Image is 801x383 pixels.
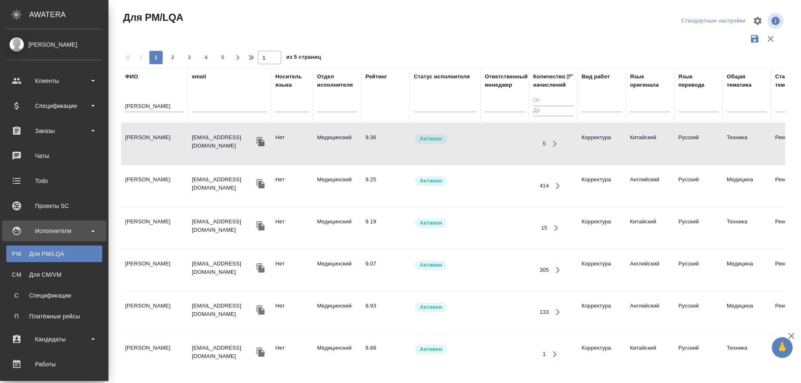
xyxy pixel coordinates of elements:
div: 15 [541,224,547,232]
a: Проекты SC [2,195,106,216]
button: Открыть работы [549,262,567,279]
div: 1 [543,350,546,358]
div: перевод отличный. Редактура не нужна, корректор/ приемка по качеству может быть нужна [365,260,406,268]
p: [EMAIL_ADDRESS][DOMAIN_NAME] [192,302,254,318]
div: Язык оригинала [630,73,670,89]
div: Для PM/LQA [10,250,98,258]
td: [PERSON_NAME] [121,171,188,200]
button: Скопировать [254,346,267,358]
span: из 5 страниц [286,52,321,64]
td: Нет [271,129,313,158]
div: AWATERA [29,6,108,23]
td: Медицинский [313,129,361,158]
p: Активен [420,303,442,311]
input: До [533,106,573,116]
span: 4 [199,53,213,62]
td: Русский [674,213,723,243]
div: Ответственный менеджер [485,73,528,89]
div: Работы [6,358,102,370]
td: Корректура [577,129,626,158]
td: Китайский [626,213,674,243]
div: 133 [539,308,549,316]
td: Медицина [723,298,771,327]
td: [PERSON_NAME] [121,255,188,285]
button: Открыть работы [548,220,565,237]
div: Проекты SC [6,200,102,212]
div: перевод отличный. Редактура не нужна, корректор/ приемка по качеству может быть нужна [365,175,406,184]
td: Русский [674,255,723,285]
div: Язык перевода [678,73,718,89]
button: 2 [166,51,179,64]
p: Активен [420,135,442,143]
td: Китайский [626,340,674,369]
div: Отдел исполнителя [317,73,357,89]
td: Русский [674,340,723,369]
div: Вид работ [582,73,610,81]
button: 4 [199,51,213,64]
div: Носитель языка [275,73,309,89]
div: email [192,73,206,81]
td: Нет [271,255,313,285]
td: Медицинский [313,298,361,327]
div: 305 [539,266,549,274]
div: перевод отличный. Редактура не нужна, корректор/ приемка по качеству может быть нужна [365,344,406,352]
td: Корректура [577,213,626,243]
td: Корректура [577,255,626,285]
div: Спецификации [10,291,98,300]
button: 🙏 [772,337,793,358]
span: Для PM/LQA [121,11,183,24]
span: Настроить таблицу [748,11,768,31]
p: Активен [420,345,442,353]
td: [PERSON_NAME] [121,213,188,243]
td: Русский [674,298,723,327]
p: [EMAIL_ADDRESS][DOMAIN_NAME] [192,344,254,360]
p: [EMAIL_ADDRESS][DOMAIN_NAME] [192,260,254,276]
div: Рядовой исполнитель: назначай с учетом рейтинга [414,175,476,187]
p: [EMAIL_ADDRESS][DOMAIN_NAME] [192,133,254,150]
div: Рядовой исполнитель: назначай с учетом рейтинга [414,260,476,271]
p: Активен [420,219,442,227]
span: 5 [216,53,229,62]
div: перевод отличный. Редактура не нужна, корректор/ приемка по качеству может быть нужна [365,133,406,142]
td: Корректура [577,340,626,369]
a: Работы [2,354,106,375]
button: Сохранить фильтры [747,31,763,47]
div: Кандидаты [6,333,102,345]
button: Скопировать [254,304,267,316]
td: Медицина [723,171,771,200]
div: ФИО [125,73,138,81]
div: split button [679,15,748,28]
input: От [533,96,573,106]
div: Общая тематика [727,73,767,89]
div: Рейтинг [365,73,387,81]
div: Клиенты [6,75,102,87]
div: Заказы [6,125,102,137]
td: Нет [271,298,313,327]
td: Техника [723,129,771,158]
div: Статус исполнителя [414,73,470,81]
a: Todo [2,170,106,191]
div: Для CM/VM [10,270,98,279]
td: Медицинский [313,213,361,243]
td: Нет [271,213,313,243]
td: [PERSON_NAME] [121,298,188,327]
button: Скопировать [254,135,267,148]
p: Активен [420,261,442,269]
div: 5 [543,140,546,148]
button: Открыть работы [546,346,563,363]
a: Чаты [2,145,106,166]
td: Русский [674,129,723,158]
button: 5 [216,51,229,64]
button: Скопировать [254,178,267,190]
button: Открыть работы [549,178,567,195]
div: Чаты [6,150,102,162]
td: Английский [626,255,674,285]
td: Техника [723,213,771,243]
td: Корректура [577,171,626,200]
button: Открыть работы [549,304,567,321]
td: [PERSON_NAME] [121,340,188,369]
td: Техника [723,340,771,369]
div: Количество начислений [533,73,566,89]
a: ССпецификации [6,287,102,304]
button: 3 [183,51,196,64]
